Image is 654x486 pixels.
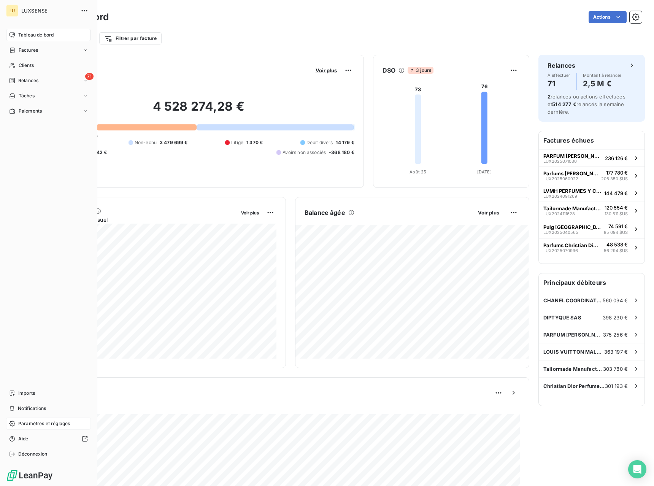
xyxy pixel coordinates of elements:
span: 398 230 € [603,314,628,321]
span: Déconnexion [18,451,48,457]
button: Tailormade Manufacturers US INC.LUX2024111628120 554 €130 511 $US [539,202,644,220]
h6: Principaux débiteurs [539,273,644,292]
span: 144 479 € [604,190,628,196]
span: 206 350 $US [601,176,628,182]
span: -368 180 € [329,149,354,156]
span: 71 [85,73,94,80]
img: Logo LeanPay [6,469,53,481]
h6: Balance âgée [305,208,345,217]
span: PARFUM [PERSON_NAME] [543,153,602,159]
span: 56 294 $US [604,248,628,254]
span: Montant à relancer [583,73,622,78]
span: 3 479 699 € [160,139,188,146]
span: Débit divers [306,139,333,146]
h6: Factures échues [539,131,644,149]
span: Chiffre d'affaires mensuel [43,216,236,224]
button: LVMH PERFUMES Y COSMETICOS DE [GEOGRAPHIC_DATA] SA DE CVLUX2024091269144 479 € [539,185,644,202]
button: Filtrer par facture [99,32,162,44]
span: 14 179 € [336,139,354,146]
span: 560 094 € [603,297,628,303]
span: Paramètres et réglages [18,420,70,427]
h2: 4 528 274,28 € [43,99,354,122]
span: 74 591 € [608,223,628,229]
span: Tailormade Manufacturers US INC. [543,366,603,372]
button: PARFUM [PERSON_NAME]LUX2025071030236 126 € [539,149,644,166]
span: LUXSENSE [21,8,76,14]
span: 3 jours [408,67,433,74]
span: Voir plus [478,210,499,216]
span: LUX2024091269 [543,194,577,199]
span: 236 126 € [605,155,628,161]
span: Christian Dior Perfumes LLC [543,383,605,389]
tspan: Août 25 [410,169,426,175]
span: Imports [18,390,35,397]
span: 1 370 € [246,139,263,146]
span: Litige [231,139,243,146]
span: 375 256 € [603,332,628,338]
span: 363 197 € [604,349,628,355]
span: Clients [19,62,34,69]
span: Relances [18,77,38,84]
span: PARFUM [PERSON_NAME] [543,332,603,338]
span: Voir plus [316,67,337,73]
span: Tailormade Manufacturers US INC. [543,205,602,211]
tspan: [DATE] [477,169,491,175]
span: Avoirs non associés [283,149,326,156]
span: Tâches [19,92,35,99]
button: Voir plus [476,209,502,216]
button: Puig [GEOGRAPHIC_DATA]LUX202504056574 591 €85 094 $US [539,220,644,238]
span: LVMH PERFUMES Y COSMETICOS DE [GEOGRAPHIC_DATA] SA DE CV [543,188,601,194]
span: 130 511 $US [605,211,628,217]
span: relances ou actions effectuées et relancés la semaine dernière. [548,94,625,115]
span: Paiements [19,108,42,114]
button: Voir plus [313,67,339,74]
span: LUX2025071030 [543,159,577,164]
div: Open Intercom Messenger [628,460,646,478]
span: 2 [548,94,551,100]
span: 48 538 € [606,241,628,248]
span: LUX2025040565 [543,230,578,235]
a: Aide [6,433,91,445]
span: LUX2025070996 [543,248,578,253]
h6: Relances [548,61,575,70]
button: Parfums [PERSON_NAME] LLCLUX2025060922177 780 €206 350 $US [539,166,644,185]
span: Tableau de bord [18,32,54,38]
span: Parfums [PERSON_NAME] LLC [543,170,598,176]
span: Parfums Christian Dior Orient FZCO [543,242,601,248]
span: Puig [GEOGRAPHIC_DATA] [543,224,601,230]
span: 301 193 € [605,383,628,389]
span: CHANEL COORDINATION SAS [543,297,603,303]
span: Notifications [18,405,46,412]
span: 177 780 € [606,170,628,176]
span: Non-échu [135,139,157,146]
span: Aide [18,435,29,442]
h6: DSO [383,66,395,75]
span: LUX2025060922 [543,176,578,181]
span: À effectuer [548,73,570,78]
button: Actions [589,11,627,23]
button: Voir plus [239,209,261,216]
span: LOUIS VUITTON MALLETIER S.A.S [543,349,604,355]
span: DIPTYQUE SAS [543,314,581,321]
div: LU [6,5,18,17]
span: Voir plus [241,210,259,216]
span: 120 554 € [605,205,628,211]
span: 514 277 € [552,101,576,107]
span: 303 780 € [603,366,628,372]
button: Parfums Christian Dior Orient FZCOLUX202507099648 538 €56 294 $US [539,238,644,257]
h4: 71 [548,78,570,90]
span: LUX2024111628 [543,211,575,216]
span: Factures [19,47,38,54]
span: 85 094 $US [604,229,628,236]
h4: 2,5 M € [583,78,622,90]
